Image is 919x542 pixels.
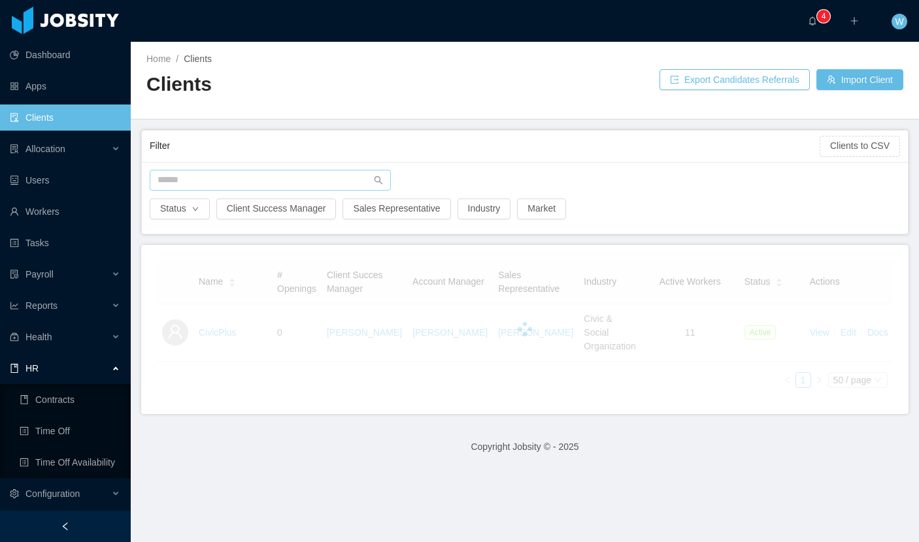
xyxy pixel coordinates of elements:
[176,54,178,64] span: /
[131,424,919,470] footer: Copyright Jobsity © - 2025
[150,134,820,158] div: Filter
[458,199,511,219] button: Industry
[20,449,120,475] a: icon: profileTime Off Availability
[817,10,830,23] sup: 4
[146,54,171,64] a: Home
[895,14,903,29] span: W
[10,42,120,68] a: icon: pie-chartDashboard
[10,167,120,193] a: icon: robotUsers
[820,136,900,157] button: Clients to CSV
[10,144,19,153] i: icon: solution
[808,16,817,25] i: icon: bell
[822,10,826,23] p: 4
[343,199,450,219] button: Sales Representative
[10,489,19,498] i: icon: setting
[25,332,52,342] span: Health
[25,300,58,311] span: Reports
[25,144,65,154] span: Allocation
[10,364,19,373] i: icon: book
[660,69,810,90] button: icon: exportExport Candidates Referrals
[816,69,903,90] button: icon: usergroup-addImport Client
[850,16,859,25] i: icon: plus
[150,199,210,219] button: Statusicon: down
[10,73,120,99] a: icon: appstoreApps
[146,71,525,98] h2: Clients
[10,270,19,279] i: icon: file-protect
[184,54,212,64] span: Clients
[25,269,54,279] span: Payroll
[10,332,19,342] i: icon: medicine-box
[10,301,19,310] i: icon: line-chart
[10,199,120,225] a: icon: userWorkers
[374,176,383,185] i: icon: search
[25,488,80,499] span: Configuration
[25,363,39,374] span: HR
[10,104,120,131] a: icon: auditClients
[20,387,120,413] a: icon: bookContracts
[216,199,337,219] button: Client Success Manager
[517,199,566,219] button: Market
[20,418,120,444] a: icon: profileTime Off
[10,230,120,256] a: icon: profileTasks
